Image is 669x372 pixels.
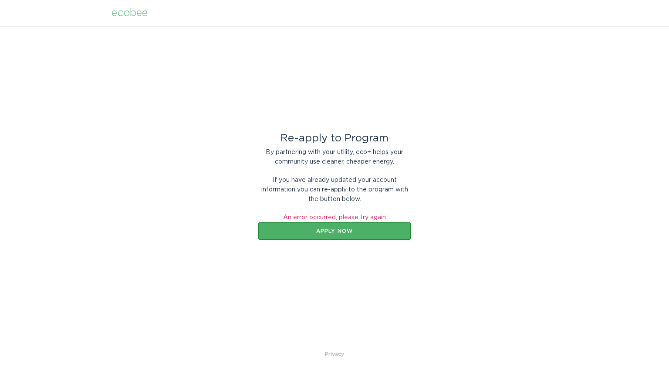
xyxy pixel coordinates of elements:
button: Apply now [258,222,411,240]
div: If you have already updated your account information you can re-apply to the program with the but... [258,175,411,204]
div: An error occurred, please try again [258,213,411,222]
div: By partnering with your utility, eco+ helps your community use cleaner, cheaper energy. [258,147,411,167]
div: Re-apply to Program [258,134,411,143]
div: Apply now [263,228,406,234]
div: ecobee [111,8,148,18]
a: Privacy Policy & Terms of Use [325,349,344,359]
